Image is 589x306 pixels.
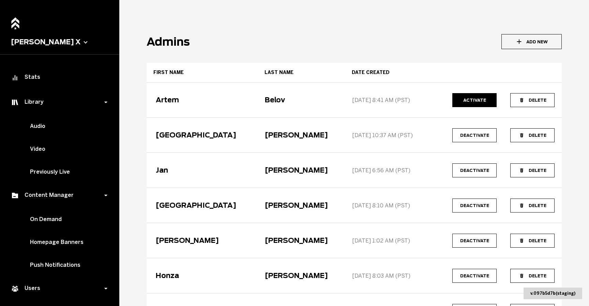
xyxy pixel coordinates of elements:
[147,35,190,48] h1: Admins
[156,201,236,209] div: [GEOGRAPHIC_DATA]
[265,201,328,209] div: [PERSON_NAME]
[154,201,238,210] button: [GEOGRAPHIC_DATA]
[265,131,328,139] div: [PERSON_NAME]
[147,63,258,83] th: First name
[156,131,236,139] div: [GEOGRAPHIC_DATA]
[345,63,431,83] th: Date created
[154,236,221,245] button: [PERSON_NAME]
[9,14,21,28] a: Home
[258,63,345,83] th: Last name
[265,166,328,174] div: [PERSON_NAME]
[352,167,410,174] div: [DATE] 6:56 AM (PST)
[154,166,170,175] button: Jan
[156,166,168,174] div: Jan
[352,132,413,139] div: [DATE] 10:37 AM (PST)
[352,97,410,103] div: [DATE] 8:41 AM (PST)
[154,96,181,104] button: Artem
[11,38,108,46] button: [PERSON_NAME] X
[156,272,179,280] div: Honza
[265,272,328,280] div: [PERSON_NAME]
[11,98,105,106] div: Library
[11,74,108,82] div: Stats
[524,288,582,299] div: v. 097b5d7b ( staging )
[156,96,179,104] div: Artem
[352,273,410,279] div: [DATE] 8:03 AM (PST)
[265,96,285,104] div: Belov
[154,131,238,140] button: [GEOGRAPHIC_DATA]
[352,202,410,209] div: [DATE] 8:10 AM (PST)
[11,191,105,200] div: Content Manager
[352,237,410,244] div: [DATE] 1:02 AM (PST)
[11,285,105,293] div: Users
[501,34,562,49] button: Add New
[265,236,328,245] div: [PERSON_NAME]
[154,271,181,280] button: Honza
[156,236,219,245] div: [PERSON_NAME]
